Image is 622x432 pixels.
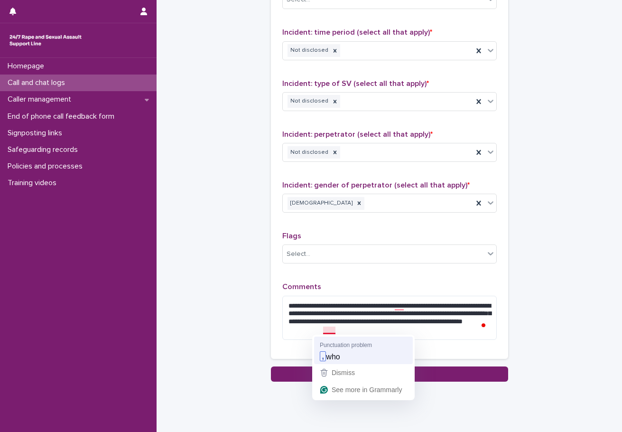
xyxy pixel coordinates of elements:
span: Incident: gender of perpetrator (select all that apply) [282,181,470,189]
p: End of phone call feedback form [4,112,122,121]
p: Caller management [4,95,79,104]
p: Signposting links [4,129,70,138]
p: Safeguarding records [4,145,85,154]
p: Training videos [4,178,64,188]
span: Incident: type of SV (select all that apply) [282,80,429,87]
p: Policies and processes [4,162,90,171]
textarea: To enrich screen reader interactions, please activate Accessibility in Grammarly extension settings [282,296,497,340]
span: Comments [282,283,321,291]
div: Select... [287,249,310,259]
p: Call and chat logs [4,78,73,87]
div: [DEMOGRAPHIC_DATA] [288,197,354,210]
div: Not disclosed [288,44,330,57]
img: rhQMoQhaT3yELyF149Cw [8,31,84,50]
span: Incident: time period (select all that apply) [282,28,432,36]
div: Not disclosed [288,95,330,108]
span: Incident: perpetrator (select all that apply) [282,131,433,138]
div: Not disclosed [288,146,330,159]
p: Homepage [4,62,52,71]
span: Flags [282,232,301,240]
button: Save [271,366,508,382]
